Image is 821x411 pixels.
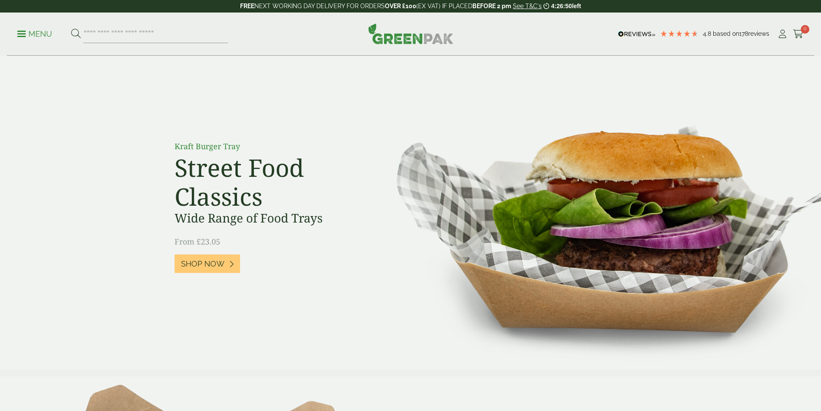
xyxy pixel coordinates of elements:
h2: Street Food Classics [175,153,368,211]
p: Kraft Burger Tray [175,141,368,152]
img: Street Food Classics [369,56,821,370]
strong: BEFORE 2 pm [472,3,511,9]
a: 0 [793,28,804,41]
a: Shop Now [175,254,240,273]
span: reviews [748,30,769,37]
h3: Wide Range of Food Trays [175,211,368,226]
div: 4.78 Stars [660,30,699,38]
span: Shop Now [181,259,225,269]
span: 178 [739,30,748,37]
a: See T&C's [513,3,542,9]
img: GreenPak Supplies [368,23,453,44]
p: Menu [17,29,52,39]
span: Based on [713,30,739,37]
span: 4.8 [703,30,713,37]
strong: FREE [240,3,254,9]
i: Cart [793,30,804,38]
strong: OVER £100 [385,3,416,9]
span: 4:26:50 [551,3,572,9]
a: Menu [17,29,52,38]
img: REVIEWS.io [618,31,656,37]
span: 0 [801,25,809,34]
span: From £23.05 [175,236,220,247]
span: left [572,3,581,9]
i: My Account [777,30,788,38]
